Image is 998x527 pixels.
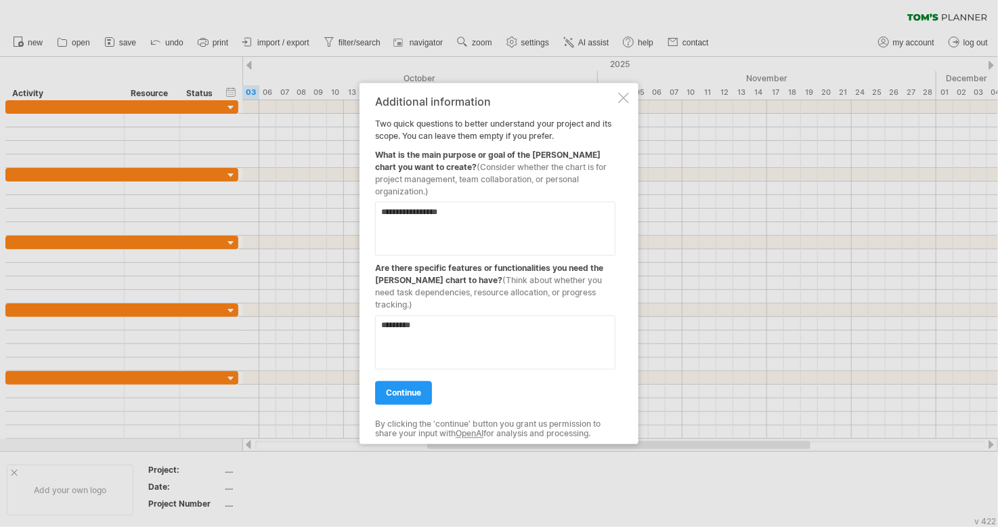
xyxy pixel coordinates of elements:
span: continue [386,388,421,398]
span: (Consider whether the chart is for project management, team collaboration, or personal organizati... [375,162,607,196]
div: Are there specific features or functionalities you need the [PERSON_NAME] chart to have? [375,256,615,312]
div: Two quick questions to better understand your project and its scope. You can leave them empty if ... [375,96,615,432]
div: What is the main purpose or goal of the [PERSON_NAME] chart you want to create? [375,142,615,198]
div: Additional information [375,96,615,108]
div: By clicking the 'continue' button you grant us permission to share your input with for analysis a... [375,420,615,440]
a: continue [375,381,432,405]
a: OpenAI [456,429,483,439]
span: (Think about whether you need task dependencies, resource allocation, or progress tracking.) [375,276,602,310]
